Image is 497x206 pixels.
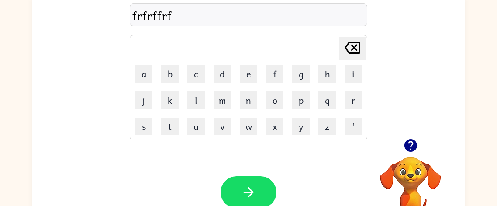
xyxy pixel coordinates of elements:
div: frfrffrf [132,6,365,24]
button: h [318,65,336,83]
button: l [187,91,205,109]
button: n [240,91,257,109]
button: f [266,65,283,83]
button: g [292,65,310,83]
button: x [266,118,283,135]
button: o [266,91,283,109]
button: k [161,91,179,109]
button: d [214,65,231,83]
button: j [135,91,152,109]
button: u [187,118,205,135]
button: ' [345,118,362,135]
button: c [187,65,205,83]
button: a [135,65,152,83]
button: e [240,65,257,83]
button: r [345,91,362,109]
button: v [214,118,231,135]
button: w [240,118,257,135]
button: y [292,118,310,135]
button: z [318,118,336,135]
button: m [214,91,231,109]
button: q [318,91,336,109]
button: s [135,118,152,135]
button: t [161,118,179,135]
button: b [161,65,179,83]
button: i [345,65,362,83]
button: p [292,91,310,109]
